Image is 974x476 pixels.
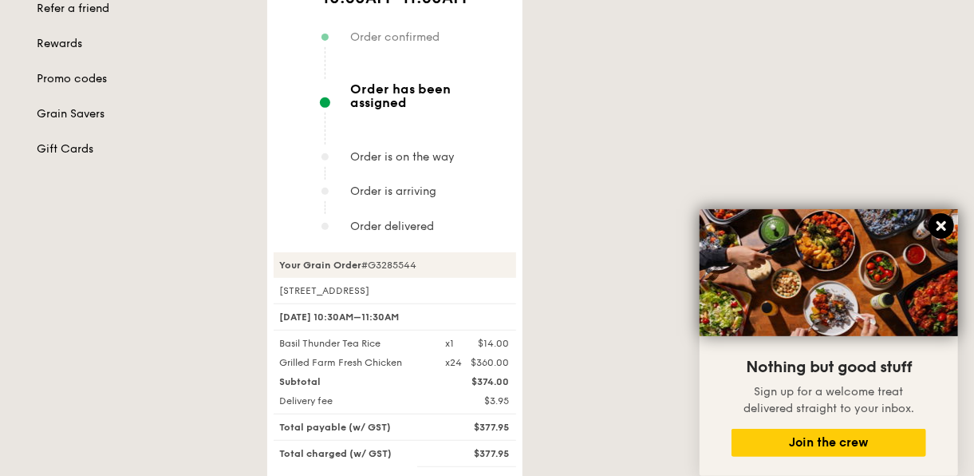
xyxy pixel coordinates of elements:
[37,71,248,87] a: Promo codes
[274,252,516,278] div: #G3285544
[37,141,248,157] a: Gift Cards
[351,30,440,44] span: Order confirmed
[479,337,510,350] div: $14.00
[270,375,436,388] div: Subtotal
[37,1,248,17] a: Refer a friend
[274,303,516,331] div: [DATE] 10:30AM–11:30AM
[351,220,435,233] span: Order delivered
[436,421,519,434] div: $377.95
[731,429,926,457] button: Join the crew
[700,209,958,336] img: DSC07876-Edit02-Large.jpeg
[743,385,914,415] span: Sign up for a welcome treat delivered straight to your inbox.
[351,82,510,109] span: Order has been assigned
[270,356,436,369] div: Grilled Farm Fresh Chicken
[351,150,455,164] span: Order is on the way
[746,358,912,377] span: Nothing but good stuff
[446,337,455,350] div: x1
[436,447,519,460] div: $377.95
[270,337,436,350] div: Basil Thunder Tea Rice
[280,260,362,271] strong: Your Grain Order
[351,184,437,198] span: Order is arriving
[436,395,519,407] div: $3.95
[37,106,248,122] a: Grain Savers
[280,422,392,433] span: Total payable (w/ GST)
[270,395,436,407] div: Delivery fee
[37,36,248,52] a: Rewards
[446,356,463,369] div: x24
[436,375,519,388] div: $374.00
[270,447,436,460] div: Total charged (w/ GST)
[929,213,954,239] button: Close
[471,356,510,369] div: $360.00
[274,284,516,297] div: [STREET_ADDRESS]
